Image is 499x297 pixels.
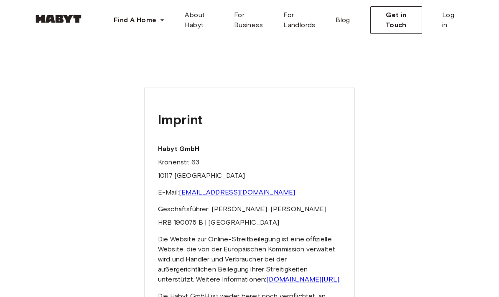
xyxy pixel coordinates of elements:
span: About Habyt [185,10,220,30]
span: For Business [234,10,270,30]
img: Habyt [33,15,84,23]
span: Log in [442,10,459,30]
span: For Landlords [283,10,322,30]
a: For Landlords [277,7,329,33]
p: Die Website zur Online-Streitbeilegung ist eine offizielle Website, die von der Europäischen Komm... [158,234,341,284]
button: Get in Touch [370,6,422,34]
p: Geschäftsführer: [PERSON_NAME], [PERSON_NAME] [158,204,341,214]
p: Kronenstr. 63 [158,157,341,167]
button: Find A Home [107,12,171,28]
span: Find A Home [114,15,156,25]
strong: Imprint [158,111,203,128]
a: About Habyt [178,7,227,33]
span: Blog [336,15,350,25]
a: Blog [329,7,357,33]
a: [EMAIL_ADDRESS][DOMAIN_NAME] [179,188,295,196]
a: [DOMAIN_NAME][URL] [266,275,339,283]
p: 10117 [GEOGRAPHIC_DATA] [158,171,341,181]
a: For Business [227,7,277,33]
span: Get in Touch [377,10,415,30]
p: HRB 190075 B | [GEOGRAPHIC_DATA] [158,218,341,228]
p: E-Mail: [158,187,341,197]
strong: Habyt GmbH [158,145,200,153]
a: Log in [435,7,466,33]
